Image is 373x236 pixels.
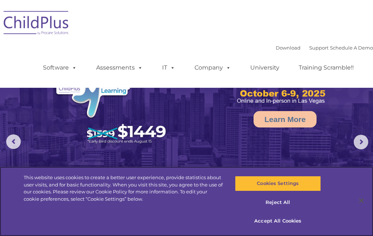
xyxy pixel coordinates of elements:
[89,60,150,75] a: Assessments
[330,45,373,51] a: Schedule A Demo
[235,176,321,191] button: Cookies Settings
[235,213,321,229] button: Accept All Cookies
[276,45,373,51] font: |
[155,60,182,75] a: IT
[276,45,301,51] a: Download
[235,195,321,210] button: Reject All
[353,193,369,209] button: Close
[243,60,287,75] a: University
[36,60,84,75] a: Software
[309,45,329,51] a: Support
[24,174,224,202] div: This website uses cookies to create a better user experience, provide statistics about user visit...
[187,60,238,75] a: Company
[254,111,317,127] a: Learn More
[291,60,361,75] a: Training Scramble!!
